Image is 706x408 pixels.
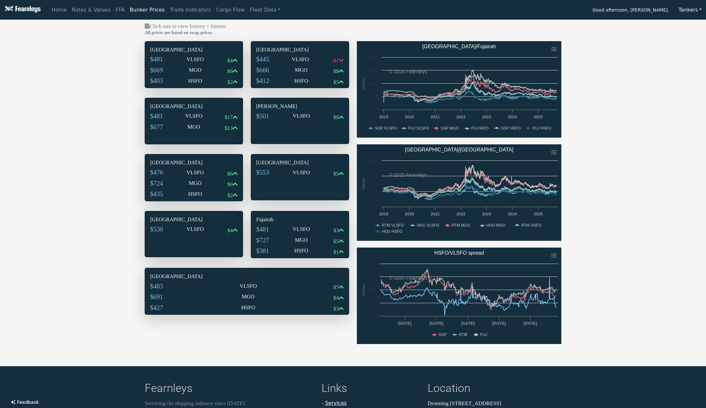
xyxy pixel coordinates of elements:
h6: [GEOGRAPHIC_DATA] [256,159,344,166]
a: FFA [113,4,127,16]
img: Fearnleys Logo [3,6,41,14]
text: SGP [439,332,447,337]
span: $666 [256,67,269,74]
svg: HSFO/VLSFO spread [357,248,561,344]
span: $2 [227,192,233,198]
span: $5 [333,238,339,244]
span: $4 [227,227,233,233]
p: VLSFO [293,112,310,120]
p: HSFO [188,190,202,198]
a: Home [49,4,69,16]
text: 0 [375,204,377,209]
p: Click rate to view history + futures [145,22,561,31]
span: $483 [150,283,163,290]
span: Good afternoon, [PERSON_NAME]. [593,5,669,16]
p: Dronning [STREET_ADDRESS] [428,399,561,408]
span: $481 [150,56,163,63]
span: -$1 [331,58,339,64]
text: 2019 [379,114,388,119]
span: $435 [150,190,163,197]
h6: [PERSON_NAME] [256,103,344,109]
text: SGP MGO [440,126,459,131]
a: Services [325,400,347,406]
text: 500 [370,94,377,99]
div: [GEOGRAPHIC_DATA]$553VLSFO$5 [251,154,349,200]
span: $476 [150,169,163,176]
text: Values [361,177,366,189]
span: $5 [333,171,339,177]
span: $9 [227,68,233,74]
text: 2021 [431,212,440,216]
text: 2019 [379,212,388,216]
div: [PERSON_NAME]$501VLSFO$8 [251,98,349,144]
span: $5 [333,79,339,85]
span: $2 [227,79,233,85]
text: [DATE] [430,321,443,326]
text: 2025 [534,114,543,119]
div: [GEOGRAPHIC_DATA]$481VLSFO$4$669MGO$9$403HSFO$2 [145,41,243,88]
h6: [GEOGRAPHIC_DATA] [150,47,238,53]
text: FUJ [480,332,487,337]
p: MGO [189,66,202,74]
span: $6 [227,171,233,177]
text: FUJ HSFO [532,126,551,131]
text: FUJ VLSFO [408,126,429,131]
p: HSFO [188,77,202,85]
div: Fujairah$481VLSFO$3$727MGO$5$381HSFO$1 [251,211,349,258]
p: HSFO [294,77,308,85]
p: VLSFO [186,225,204,233]
text: [DATE] [523,321,537,326]
span: $3 [333,306,339,312]
h4: Fearnleys [145,382,314,397]
text: RTM [459,332,467,337]
p: MGO [295,236,308,244]
div: [GEOGRAPHIC_DATA]$481VLSFO$17$677MGO$13 [145,98,243,144]
p: MGO [189,179,202,187]
svg: Singapore/Fujairah [357,41,561,138]
span: $724 [150,180,163,187]
h6: [GEOGRAPHIC_DATA] [150,159,238,166]
b: All prices are based on swap prices. [145,30,213,35]
text: 1000 [368,81,377,86]
text: 2020 [405,212,414,216]
h6: [GEOGRAPHIC_DATA] [256,47,344,53]
text: © 2025 Fearnleys [389,275,427,281]
li: - [321,399,420,407]
text: 1500 [368,158,377,163]
span: $8 [333,114,339,120]
text: 1000 [368,174,377,178]
text: 0 [375,107,377,112]
span: $9 [227,181,233,187]
text: SGP VLSFO [375,126,397,131]
text: RTM HSFO [521,223,541,228]
text: 0 [373,314,375,319]
span: $403 [150,77,163,84]
p: HSFO [241,304,255,312]
a: Trade Indicators [167,4,213,16]
text: HOU HSFO [382,229,402,234]
span: $501 [256,113,269,120]
h6: [GEOGRAPHIC_DATA] [150,273,344,279]
svg: Rotterdam/Houston [357,144,561,241]
span: $691 [150,293,163,300]
text: HSFO/VLSFO spread [434,250,484,256]
span: $17 [225,114,233,120]
p: VLSFO [293,168,310,177]
text: 2021 [431,114,440,119]
p: VLSFO [293,225,310,233]
text: [GEOGRAPHIC_DATA]/[GEOGRAPHIC_DATA] [405,147,513,153]
span: $3 [333,227,339,233]
span: $7 [333,284,339,290]
span: $8 [333,68,339,74]
div: [GEOGRAPHIC_DATA]$445VLSFO-$1$666MGO$8$412HSFO$5 [251,41,349,88]
p: MGO [295,66,308,74]
p: Servicing the shipping industry since [DATE] [145,399,314,408]
span: $445 [256,56,269,63]
a: Rates & Values [69,4,113,16]
h4: Location [428,382,561,397]
text: 2000 [368,55,377,60]
span: $4 [227,58,233,64]
text: [DATE] [398,321,412,326]
h6: [GEOGRAPHIC_DATA] [150,216,238,222]
span: $553 [256,169,269,176]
